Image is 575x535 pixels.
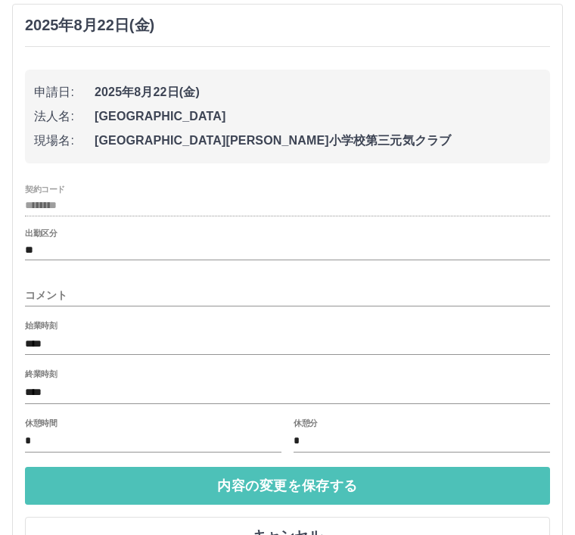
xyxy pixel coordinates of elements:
[34,132,95,150] span: 現場名:
[25,228,57,239] label: 出勤区分
[25,417,57,428] label: 休憩時間
[95,132,541,150] span: [GEOGRAPHIC_DATA][PERSON_NAME]小学校第三元気クラブ
[25,183,65,194] label: 契約コード
[25,17,154,34] h3: 2025年8月22日(金)
[34,83,95,101] span: 申請日:
[25,369,57,380] label: 終業時刻
[34,107,95,126] span: 法人名:
[25,467,550,505] button: 内容の変更を保存する
[95,83,541,101] span: 2025年8月22日(金)
[25,320,57,331] label: 始業時刻
[95,107,541,126] span: [GEOGRAPHIC_DATA]
[294,417,318,428] label: 休憩分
